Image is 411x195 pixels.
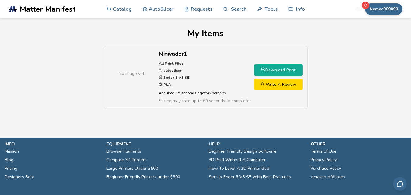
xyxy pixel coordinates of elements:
a: Browse Filaments [106,147,141,156]
a: 3D Print Without A Computer [209,156,266,164]
h2: Minivader1 [159,51,249,57]
a: Compare 3D Printers [106,156,147,164]
strong: Ender 3 V3 SE [162,75,190,80]
a: Beginner Friendly Printers under $300 [106,173,180,181]
a: Download Print [254,64,303,76]
button: Send feedback via email [393,177,407,191]
a: Set Up Ender 3 V3 SE With Best Practices [209,173,291,181]
a: Terms of Use [311,147,336,156]
a: Purchase Policy [311,164,341,173]
span: Slicing may take up to 60 seconds to complete [159,98,249,104]
a: Large Printers Under $500 [106,164,158,173]
button: Nemec909090 [365,3,402,15]
a: Write A Review [254,79,303,90]
p: info [5,141,100,147]
a: Blog [5,156,13,164]
p: other [311,141,406,147]
span: No image yet [119,70,144,77]
p: equipment [106,141,202,147]
strong: All Print Files [159,61,184,66]
h1: My Items [9,29,402,38]
p: Acquired: 15 seconds ago for 25 credits [159,90,249,96]
a: Beginner Friendly Design Software [209,147,277,156]
a: Pricing [5,164,17,173]
strong: PLA [162,82,171,87]
a: How To Level A 3D Printer Bed [209,164,269,173]
a: Amazon Affiliates [311,173,345,181]
strong: autoslicer [162,68,182,73]
a: Privacy Policy [311,156,337,164]
a: Designers Beta [5,173,34,181]
p: help [209,141,305,147]
a: Mission [5,147,19,156]
span: Matter Manifest [20,5,75,13]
